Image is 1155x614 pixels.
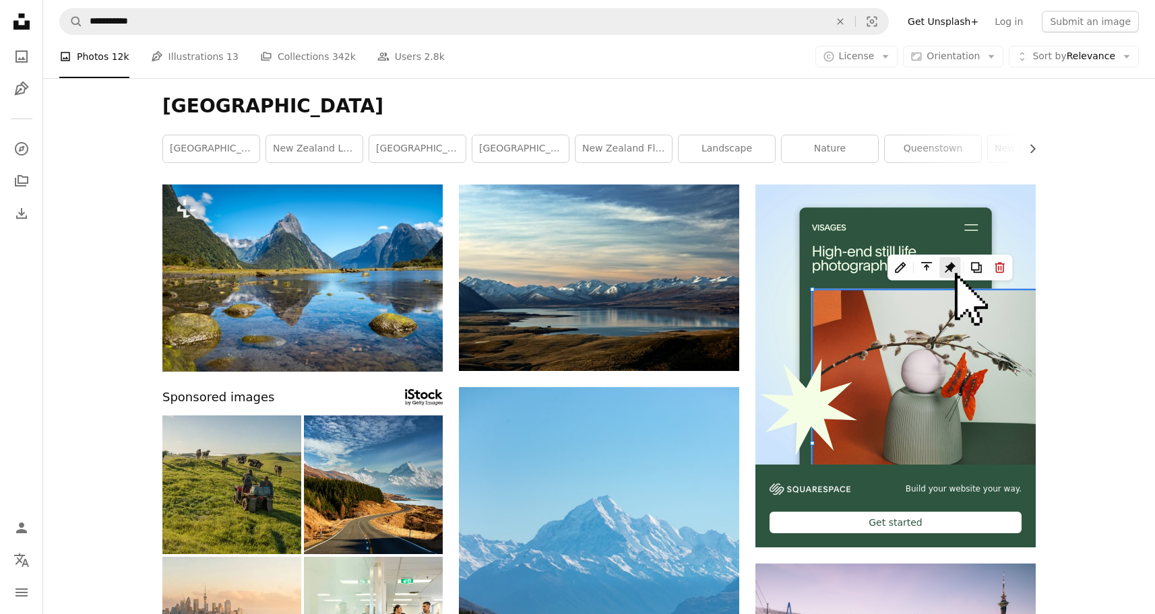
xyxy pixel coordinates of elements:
img: Young Farming Couple Herding Cows [162,415,301,554]
a: landscape photography of lake and mountain [459,271,739,283]
form: Find visuals sitewide [59,8,889,35]
a: landscape [679,135,775,162]
img: Milford Sound, New Zealand. - Mitre Peak is the iconic landmark of Milford Sound in Fiordland Nat... [162,184,443,372]
h1: [GEOGRAPHIC_DATA] [162,94,1036,118]
span: 2.8k [424,49,444,64]
span: Orientation [927,50,980,61]
a: Photos [8,43,35,70]
button: Sort byRelevance [1009,46,1139,67]
a: [GEOGRAPHIC_DATA] [369,135,466,162]
a: new zealand flag [575,135,672,162]
button: Visual search [856,9,888,34]
img: Mt Cook Rd , Lake Pukaki , One of my favourite roads in the world, the scenery is to die for [304,415,443,554]
button: Menu [8,579,35,606]
img: file-1723602894256-972c108553a7image [755,184,1036,465]
span: License [839,50,875,61]
a: Get Unsplash+ [900,11,987,32]
a: [GEOGRAPHIC_DATA] [472,135,569,162]
button: License [815,46,898,67]
img: file-1606177908946-d1eed1cbe4f5image [770,483,850,495]
span: Sort by [1032,50,1066,61]
a: Log in [987,11,1031,32]
a: Users 2.8k [377,35,445,78]
a: Illustrations 13 [151,35,239,78]
a: Explore [8,135,35,162]
a: Download History [8,200,35,227]
a: Build your website your way.Get started [755,184,1036,547]
button: Orientation [903,46,1003,67]
span: 342k [332,49,356,64]
button: Language [8,547,35,574]
span: Relevance [1032,50,1115,63]
a: Milford Sound, New Zealand. - Mitre Peak is the iconic landmark of Milford Sound in Fiordland Nat... [162,271,443,283]
a: [GEOGRAPHIC_DATA] [163,135,259,162]
a: new [DEMOGRAPHIC_DATA] people [988,135,1084,162]
a: queenstown [885,135,981,162]
a: Collections 342k [260,35,356,78]
img: landscape photography of lake and mountain [459,184,739,371]
button: Search Unsplash [60,9,83,34]
button: Submit an image [1042,11,1139,32]
a: Log in / Sign up [8,514,35,541]
span: Sponsored images [162,388,274,407]
a: Collections [8,168,35,195]
div: Get started [770,512,1022,533]
span: 13 [226,49,239,64]
a: snow covered mountain near body of water during daytime [459,590,739,603]
button: Clear [825,9,855,34]
a: Illustrations [8,75,35,102]
button: scroll list to the right [1020,135,1036,162]
a: nature [782,135,878,162]
span: Build your website your way. [906,483,1022,495]
a: new zealand landscape [266,135,363,162]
